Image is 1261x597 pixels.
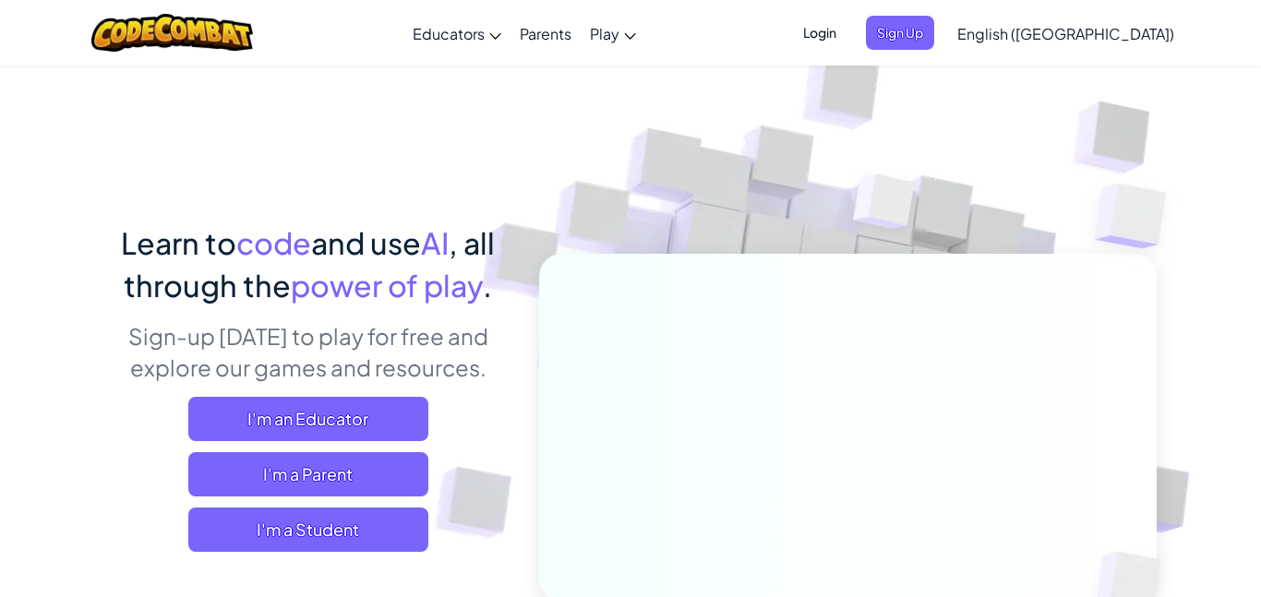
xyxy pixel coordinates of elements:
button: Sign Up [866,16,934,50]
a: English ([GEOGRAPHIC_DATA]) [948,8,1183,58]
a: I'm an Educator [188,397,428,441]
span: Educators [413,24,485,43]
img: Overlap cubes [1058,138,1218,294]
a: Play [581,8,645,58]
button: Login [792,16,847,50]
a: I'm a Parent [188,452,428,496]
span: Play [590,24,619,43]
span: . [483,267,492,304]
img: CodeCombat logo [91,14,253,52]
a: Educators [403,8,510,58]
img: Overlap cubes [819,137,952,275]
span: English ([GEOGRAPHIC_DATA]) [957,24,1174,43]
span: power of play [291,267,483,304]
p: Sign-up [DATE] to play for free and explore our games and resources. [104,320,511,383]
span: code [236,224,311,261]
button: I'm a Student [188,507,428,552]
a: Parents [510,8,581,58]
span: AI [421,224,449,261]
span: Learn to [121,224,236,261]
span: and use [311,224,421,261]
